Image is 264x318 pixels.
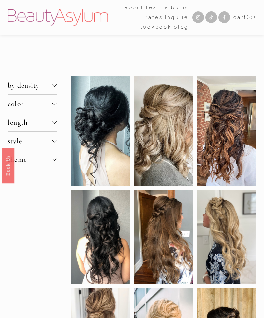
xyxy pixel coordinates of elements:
a: Book Us [2,147,14,183]
span: ( ) [247,14,256,20]
a: Facebook [218,11,230,23]
a: Instagram [192,11,204,23]
img: Beauty Asylum | Bridal Hair &amp; Makeup Charlotte &amp; Atlanta [8,9,108,26]
a: 0 items in cart [233,13,256,22]
button: theme [8,150,57,169]
a: folder dropdown [146,3,163,12]
a: Rates [146,12,163,22]
a: Lookbook [141,22,172,32]
span: color [8,100,52,108]
span: team [146,3,163,12]
span: theme [8,155,52,164]
button: color [8,95,57,113]
button: length [8,113,57,131]
button: style [8,132,57,150]
span: 0 [249,14,254,20]
button: by density [8,76,57,94]
a: Inquire [165,12,189,22]
a: folder dropdown [125,3,144,12]
a: albums [165,3,189,12]
span: by density [8,81,52,90]
a: TikTok [205,11,217,23]
a: Blog [174,22,189,32]
span: style [8,137,52,145]
span: length [8,118,52,127]
span: about [125,3,144,12]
